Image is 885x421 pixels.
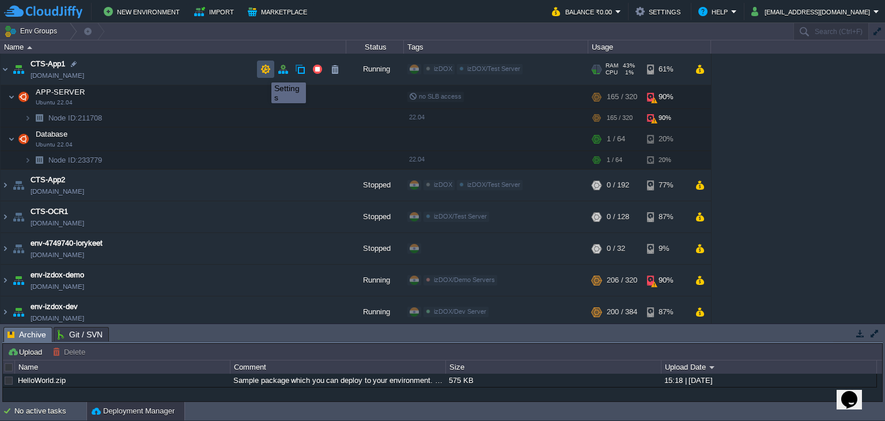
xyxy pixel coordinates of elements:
[230,374,445,387] div: Sample package which you can deploy to your environment. Feel free to delete and upload a package...
[589,40,710,54] div: Usage
[1,201,10,232] img: AMDAwAAAACH5BAEAAAAALAAAAAABAAEAAAICRAEAOw==
[274,84,303,102] div: Settings
[607,85,637,108] div: 165 / 320
[31,174,65,186] a: CTS-App2
[623,62,635,69] span: 43%
[16,127,32,151] img: AMDAwAAAACH5BAEAAAAALAAAAAABAAEAAAICRAEAOw==
[698,5,731,18] button: Help
[248,5,311,18] button: Marketplace
[404,40,588,54] div: Tags
[35,129,69,139] span: Database
[31,70,84,81] span: [DOMAIN_NAME]
[409,93,462,100] span: no SLB access
[647,296,684,328] div: 87%
[446,374,660,387] div: 575 KB
[7,328,46,342] span: Archive
[36,99,73,106] span: Ubuntu 22.04
[346,54,404,85] div: Running
[10,201,27,232] img: AMDAwAAAACH5BAEAAAAALAAAAAABAAEAAAICRAEAOw==
[1,54,10,85] img: AMDAwAAAACH5BAEAAAAALAAAAAABAAEAAAICRAEAOw==
[607,109,633,127] div: 165 / 320
[1,265,10,296] img: AMDAwAAAACH5BAEAAAAALAAAAAABAAEAAAICRAEAOw==
[31,217,84,229] span: [DOMAIN_NAME]
[467,65,520,72] span: izDOX/Test Server
[434,213,487,220] span: izDOX/Test Server
[837,375,873,409] iframe: chat widget
[31,249,84,261] span: [DOMAIN_NAME]
[31,151,47,169] img: AMDAwAAAACH5BAEAAAAALAAAAAABAAEAAAICRAEAOw==
[1,170,10,201] img: AMDAwAAAACH5BAEAAAAALAAAAAABAAEAAAICRAEAOw==
[47,155,104,165] span: 233779
[10,54,27,85] img: AMDAwAAAACH5BAEAAAAALAAAAAABAAEAAAICRAEAOw==
[622,69,634,76] span: 1%
[647,201,684,232] div: 87%
[35,87,86,97] span: APP-SERVER
[31,238,103,249] a: env-4749740-lorykeet
[607,201,629,232] div: 0 / 128
[18,376,66,385] a: HelloWorld.zip
[1,233,10,264] img: AMDAwAAAACH5BAEAAAAALAAAAAABAAEAAAICRAEAOw==
[10,233,27,264] img: AMDAwAAAACH5BAEAAAAALAAAAAABAAEAAAICRAEAOw==
[647,54,684,85] div: 61%
[409,114,425,121] span: 22.04
[434,181,452,188] span: izDOX
[31,58,65,70] a: CTS-App1
[10,265,27,296] img: AMDAwAAAACH5BAEAAAAALAAAAAABAAEAAAICRAEAOw==
[662,360,876,374] div: Upload Date
[14,402,86,420] div: No active tasks
[27,46,32,49] img: AMDAwAAAACH5BAEAAAAALAAAAAABAAEAAAICRAEAOw==
[647,151,684,169] div: 20%
[1,296,10,328] img: AMDAwAAAACH5BAEAAAAALAAAAAABAAEAAAICRAEAOw==
[10,296,27,328] img: AMDAwAAAACH5BAEAAAAALAAAAAABAAEAAAICRAEAOw==
[447,360,661,374] div: Size
[24,109,31,127] img: AMDAwAAAACH5BAEAAAAALAAAAAABAAEAAAICRAEAOw==
[47,113,104,123] span: 211708
[647,265,684,296] div: 90%
[647,109,684,127] div: 90%
[607,233,625,264] div: 0 / 32
[346,170,404,201] div: Stopped
[346,265,404,296] div: Running
[36,141,73,148] span: Ubuntu 22.04
[194,5,237,18] button: Import
[31,206,68,217] span: CTS-OCR1
[606,69,618,76] span: CPU
[606,62,618,69] span: RAM
[31,301,78,313] span: env-izdox-dev
[661,374,876,387] div: 15:18 | [DATE]
[434,65,452,72] span: izDOX
[47,113,104,123] a: Node ID:211708
[16,85,32,108] img: AMDAwAAAACH5BAEAAAAALAAAAAABAAEAAAICRAEAOw==
[16,360,230,374] div: Name
[346,296,404,328] div: Running
[52,347,89,357] button: Delete
[48,114,78,122] span: Node ID:
[48,156,78,164] span: Node ID:
[647,85,684,108] div: 90%
[607,170,629,201] div: 0 / 192
[607,296,637,328] div: 200 / 384
[58,328,103,341] span: Git / SVN
[7,347,46,357] button: Upload
[8,127,15,151] img: AMDAwAAAACH5BAEAAAAALAAAAAABAAEAAAICRAEAOw==
[346,233,404,264] div: Stopped
[31,269,84,281] a: env-izdox-demo
[607,151,622,169] div: 1 / 64
[8,85,15,108] img: AMDAwAAAACH5BAEAAAAALAAAAAABAAEAAAICRAEAOw==
[636,5,684,18] button: Settings
[409,156,425,163] span: 22.04
[434,308,486,315] span: izDOX/Dev Server
[347,40,403,54] div: Status
[31,281,84,292] span: [DOMAIN_NAME]
[24,151,31,169] img: AMDAwAAAACH5BAEAAAAALAAAAAABAAEAAAICRAEAOw==
[647,233,684,264] div: 9%
[4,5,82,19] img: CloudJiffy
[467,181,520,188] span: izDOX/Test Server
[552,5,615,18] button: Balance ₹0.00
[751,5,873,18] button: [EMAIL_ADDRESS][DOMAIN_NAME]
[607,127,625,151] div: 1 / 64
